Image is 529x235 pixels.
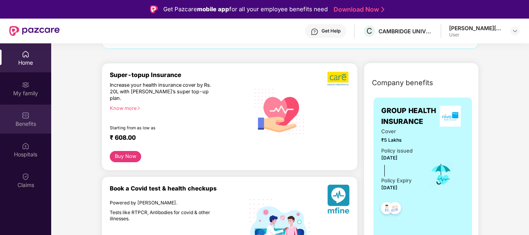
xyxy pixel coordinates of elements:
span: [DATE] [381,185,398,190]
div: Powered by [PERSON_NAME]. [110,200,216,206]
img: svg+xml;base64,PHN2ZyBpZD0iQmVuZWZpdHMiIHhtbG5zPSJodHRwOi8vd3d3LnczLm9yZy8yMDAwL3N2ZyIgd2lkdGg9Ij... [22,111,29,119]
a: Download Now [334,5,382,14]
button: Buy Now [110,151,141,162]
div: Policy issued [381,147,413,155]
strong: mobile app [197,5,229,13]
div: Starting from as low as [110,125,217,131]
div: ₹ 608.00 [110,134,242,143]
img: icon [429,161,454,187]
img: svg+xml;base64,PHN2ZyB4bWxucz0iaHR0cDovL3d3dy53My5vcmcvMjAwMC9zdmciIHdpZHRoPSI0OC45NDMiIGhlaWdodD... [386,200,405,219]
span: [DATE] [381,155,398,161]
img: New Pazcare Logo [9,26,60,36]
img: Stroke [381,5,384,14]
span: C [366,26,372,36]
div: [PERSON_NAME][DEMOGRAPHIC_DATA] [449,24,503,32]
img: svg+xml;base64,PHN2ZyBpZD0iSG9tZSIgeG1sbnM9Imh0dHA6Ly93d3cudzMub3JnLzIwMDAvc3ZnIiB3aWR0aD0iMjAiIG... [22,50,29,58]
div: Super-topup Insurance [110,71,250,79]
div: Increase your health insurance cover by Rs. 20L with [PERSON_NAME]’s super top-up plan. [110,82,216,102]
img: svg+xml;base64,PHN2ZyBpZD0iQ2xhaW0iIHhtbG5zPSJodHRwOi8vd3d3LnczLm9yZy8yMDAwL3N2ZyIgd2lkdGg9IjIwIi... [22,173,29,180]
img: svg+xml;base64,PHN2ZyBpZD0iSG9zcGl0YWxzIiB4bWxucz0iaHR0cDovL3d3dy53My5vcmcvMjAwMC9zdmciIHdpZHRoPS... [22,142,29,150]
img: Logo [150,5,158,13]
div: Get Help [322,28,341,34]
div: Tests like RTPCR, Antibodies for covid & other illnesses. [110,209,216,222]
div: Get Pazcare for all your employee benefits need [163,5,328,14]
img: insurerLogo [440,106,461,127]
span: Company benefits [372,77,433,88]
span: right [137,106,141,110]
img: svg+xml;base64,PHN2ZyB4bWxucz0iaHR0cDovL3d3dy53My5vcmcvMjAwMC9zdmciIHhtbG5zOnhsaW5rPSJodHRwOi8vd3... [327,185,349,217]
div: Policy Expiry [381,177,411,185]
img: svg+xml;base64,PHN2ZyB4bWxucz0iaHR0cDovL3d3dy53My5vcmcvMjAwMC9zdmciIHdpZHRoPSI0OC45NDMiIGhlaWdodD... [377,200,396,219]
div: User [449,32,503,38]
div: Book a Covid test & health checkups [110,185,250,192]
div: Know more [110,105,245,111]
img: svg+xml;base64,PHN2ZyB3aWR0aD0iMjAiIGhlaWdodD0iMjAiIHZpZXdCb3g9IjAgMCAyMCAyMCIgZmlsbD0ibm9uZSIgeG... [22,81,29,89]
img: b5dec4f62d2307b9de63beb79f102df3.png [327,71,349,86]
img: svg+xml;base64,PHN2ZyB4bWxucz0iaHR0cDovL3d3dy53My5vcmcvMjAwMC9zdmciIHhtbG5zOnhsaW5rPSJodHRwOi8vd3... [250,81,310,141]
img: svg+xml;base64,PHN2ZyBpZD0iSGVscC0zMngzMiIgeG1sbnM9Imh0dHA6Ly93d3cudzMub3JnLzIwMDAvc3ZnIiB3aWR0aD... [311,28,318,36]
img: svg+xml;base64,PHN2ZyBpZD0iRHJvcGRvd24tMzJ4MzIiIHhtbG5zPSJodHRwOi8vd3d3LnczLm9yZy8yMDAwL3N2ZyIgd2... [512,28,518,34]
span: ₹5 Lakhs [381,136,418,144]
div: CAMBRIDGE UNIVERSITY PRESS & ASSESSMENT INDIA PRIVATE LIMITED [379,27,433,35]
span: Cover [381,127,418,136]
span: GROUP HEALTH INSURANCE [381,105,436,127]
